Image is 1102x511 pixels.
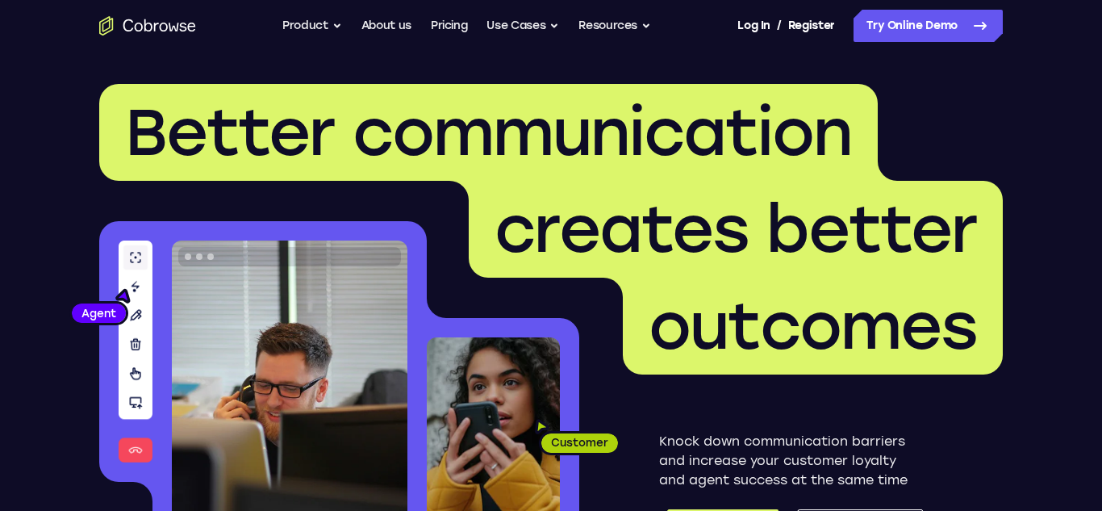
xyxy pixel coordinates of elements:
button: Use Cases [486,10,559,42]
a: About us [361,10,411,42]
span: outcomes [649,287,977,365]
a: Try Online Demo [854,10,1003,42]
span: / [777,16,782,36]
a: Pricing [431,10,468,42]
span: Better communication [125,94,852,171]
button: Product [282,10,342,42]
a: Go to the home page [99,16,196,36]
a: Log In [737,10,770,42]
a: Register [788,10,835,42]
button: Resources [578,10,651,42]
p: Knock down communication barriers and increase your customer loyalty and agent success at the sam... [659,432,923,490]
span: creates better [495,191,977,268]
